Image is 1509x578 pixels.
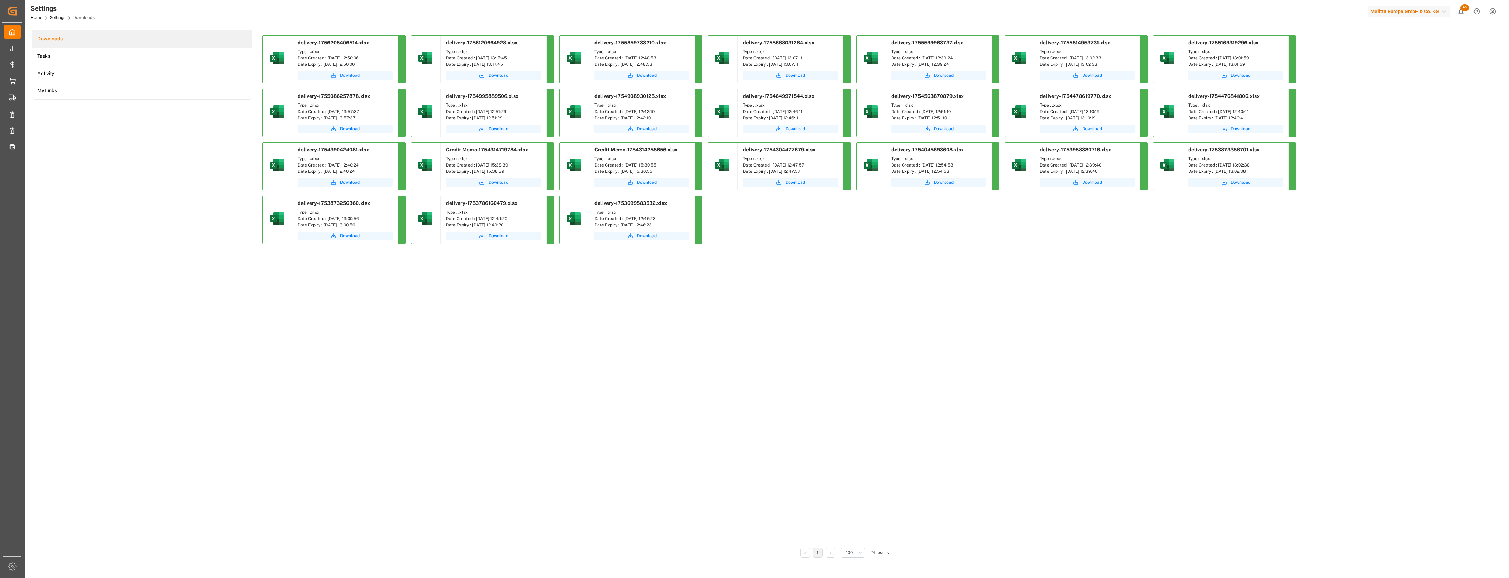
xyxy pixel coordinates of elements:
span: Download [340,179,360,186]
div: Type : .xlsx [298,49,393,55]
div: Date Created : [DATE] 12:51:10 [891,108,986,115]
div: Date Created : [DATE] 12:51:29 [446,108,541,115]
span: Download [1231,126,1250,132]
span: delivery-1753786160479.xlsx [446,200,517,206]
span: Credit Memo-1754314719784.xlsx [446,147,528,152]
span: Download [340,126,360,132]
div: Date Created : [DATE] 12:47:57 [743,162,838,168]
img: microsoft-excel-2019--v1.png [862,103,879,120]
span: delivery-1754390424081.xlsx [298,147,369,152]
img: microsoft-excel-2019--v1.png [417,210,434,227]
button: open menu [841,548,865,558]
div: Date Created : [DATE] 12:40:24 [298,162,393,168]
img: microsoft-excel-2019--v1.png [1159,103,1176,120]
button: Download [1188,71,1283,80]
button: Help Center [1469,4,1485,19]
div: Type : .xlsx [1188,156,1283,162]
a: Download [891,178,986,187]
button: Download [594,71,689,80]
img: microsoft-excel-2019--v1.png [417,103,434,120]
span: Download [785,72,805,78]
div: Date Created : [DATE] 12:39:24 [891,55,986,61]
div: Date Expiry : [DATE] 13:01:59 [1188,61,1283,68]
button: Download [446,71,541,80]
div: Date Created : [DATE] 12:46:23 [594,215,689,222]
a: Download [743,71,838,80]
button: Download [446,178,541,187]
div: Type : .xlsx [298,209,393,215]
img: microsoft-excel-2019--v1.png [714,50,731,67]
span: Download [934,179,954,186]
span: Download [785,179,805,186]
div: Date Expiry : [DATE] 12:48:53 [594,61,689,68]
img: microsoft-excel-2019--v1.png [268,157,285,174]
img: microsoft-excel-2019--v1.png [714,103,731,120]
a: Activity [32,65,252,82]
div: Date Created : [DATE] 12:54:53 [891,162,986,168]
span: Download [637,233,657,239]
span: Download [1231,72,1250,78]
a: Download [1040,125,1135,133]
li: Previous Page [800,548,810,558]
div: Date Created : [DATE] 12:40:41 [1188,108,1283,115]
div: Type : .xlsx [298,156,393,162]
span: Download [489,179,508,186]
button: Download [743,178,838,187]
span: delivery-1754995889506.xlsx [446,93,518,99]
span: Download [1082,179,1102,186]
img: microsoft-excel-2019--v1.png [565,50,582,67]
img: microsoft-excel-2019--v1.png [1159,50,1176,67]
div: Date Expiry : [DATE] 12:40:24 [298,168,393,175]
span: Credit Memo-1754314255656.xlsx [594,147,677,152]
div: Type : .xlsx [1040,49,1135,55]
span: delivery-1754045693608.xlsx [891,147,964,152]
img: microsoft-excel-2019--v1.png [1011,157,1027,174]
div: Date Created : [DATE] 13:10:19 [1040,108,1135,115]
span: delivery-1754649971544.xlsx [743,93,814,99]
span: delivery-1753873358701.xlsx [1188,147,1260,152]
img: microsoft-excel-2019--v1.png [417,50,434,67]
div: Type : .xlsx [743,102,838,108]
div: Type : .xlsx [891,156,986,162]
div: Date Expiry : [DATE] 12:39:40 [1040,168,1135,175]
img: microsoft-excel-2019--v1.png [268,50,285,67]
div: Date Expiry : [DATE] 15:30:55 [594,168,689,175]
span: Download [340,233,360,239]
button: Download [446,125,541,133]
a: My Links [32,82,252,99]
span: 46 [1460,4,1469,11]
span: delivery-1754476841806.xlsx [1188,93,1260,99]
button: Download [891,71,986,80]
div: Date Created : [DATE] 13:00:56 [298,215,393,222]
div: Date Expiry : [DATE] 15:38:39 [446,168,541,175]
div: Date Expiry : [DATE] 12:40:41 [1188,115,1283,121]
button: Download [743,125,838,133]
div: Type : .xlsx [1040,102,1135,108]
span: delivery-1755688031284.xlsx [743,40,814,45]
div: Type : .xlsx [446,102,541,108]
div: Date Created : [DATE] 15:38:39 [446,162,541,168]
div: Type : .xlsx [298,102,393,108]
div: Date Expiry : [DATE] 12:50:06 [298,61,393,68]
div: Type : .xlsx [594,102,689,108]
div: Melitta Europa GmbH & Co. KG [1368,6,1450,17]
img: microsoft-excel-2019--v1.png [268,103,285,120]
img: microsoft-excel-2019--v1.png [565,210,582,227]
div: Date Created : [DATE] 13:17:45 [446,55,541,61]
span: delivery-1755086257878.xlsx [298,93,370,99]
button: Download [298,71,393,80]
div: Date Created : [DATE] 12:42:10 [594,108,689,115]
button: Download [594,125,689,133]
img: microsoft-excel-2019--v1.png [1011,50,1027,67]
div: Settings [31,3,95,14]
div: Date Expiry : [DATE] 12:42:10 [594,115,689,121]
button: Download [1188,178,1283,187]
